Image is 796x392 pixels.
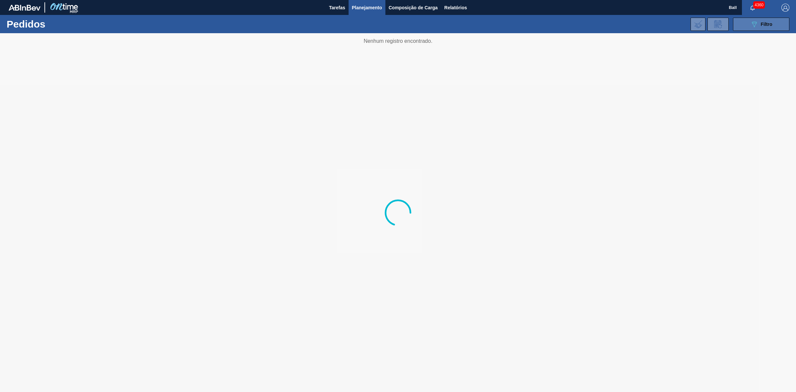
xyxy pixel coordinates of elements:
[444,4,467,12] span: Relatórios
[707,18,729,31] div: Solicitação de Revisão de Pedidos
[389,4,438,12] span: Composição de Carga
[7,20,109,28] h1: Pedidos
[9,5,40,11] img: TNhmsLtSVTkK8tSr43FrP2fwEKptu5GPRR3wAAAABJRU5ErkJggg==
[781,4,789,12] img: Logout
[329,4,345,12] span: Tarefas
[352,4,382,12] span: Planejamento
[733,18,789,31] button: Filtro
[691,18,705,31] div: Importar Negociações dos Pedidos
[753,1,765,9] span: 4360
[761,22,772,27] span: Filtro
[742,3,763,12] button: Notificações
